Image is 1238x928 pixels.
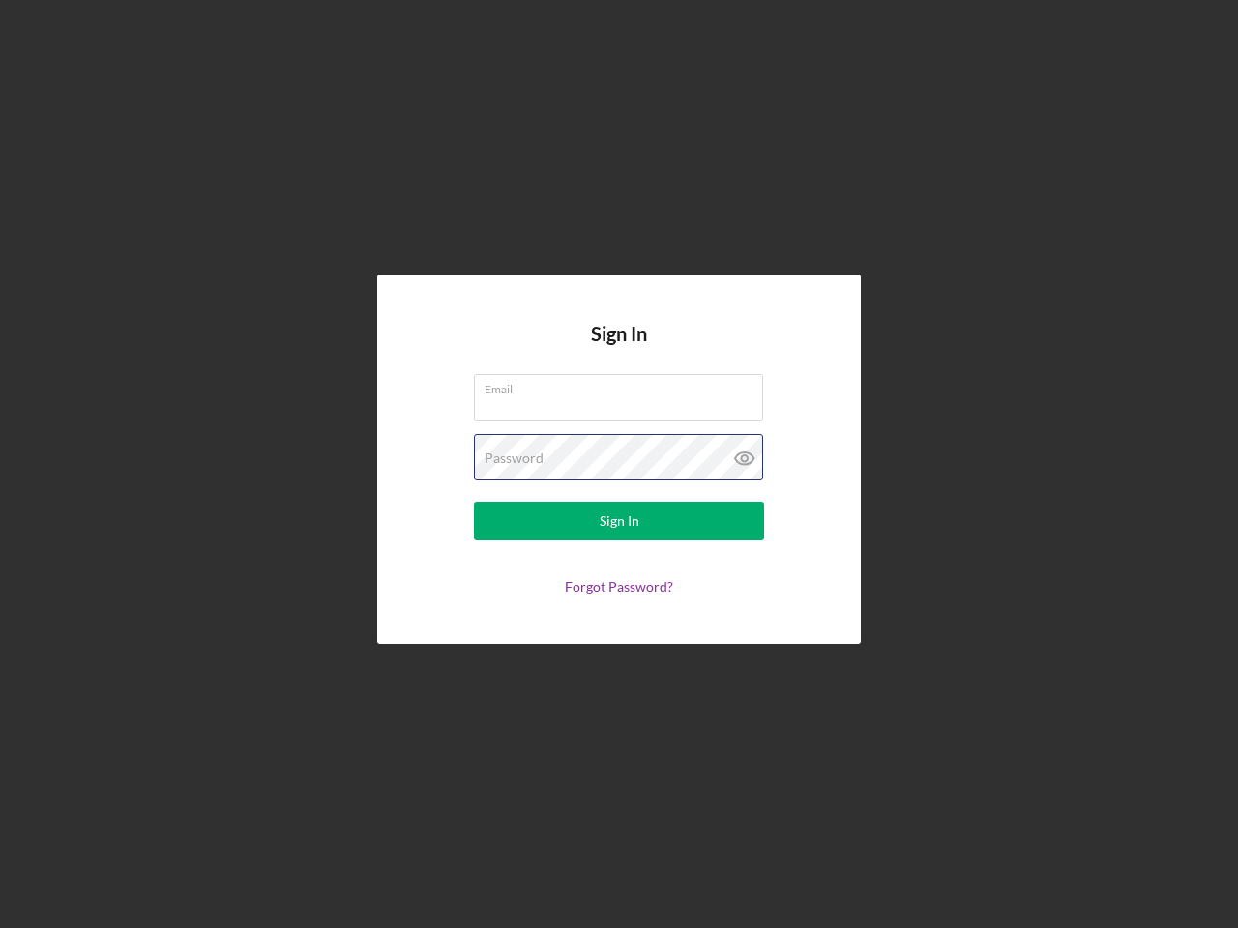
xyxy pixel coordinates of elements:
[565,578,673,594] a: Forgot Password?
[485,375,763,396] label: Email
[600,502,639,540] div: Sign In
[474,502,764,540] button: Sign In
[485,450,544,466] label: Password
[591,323,647,374] h4: Sign In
